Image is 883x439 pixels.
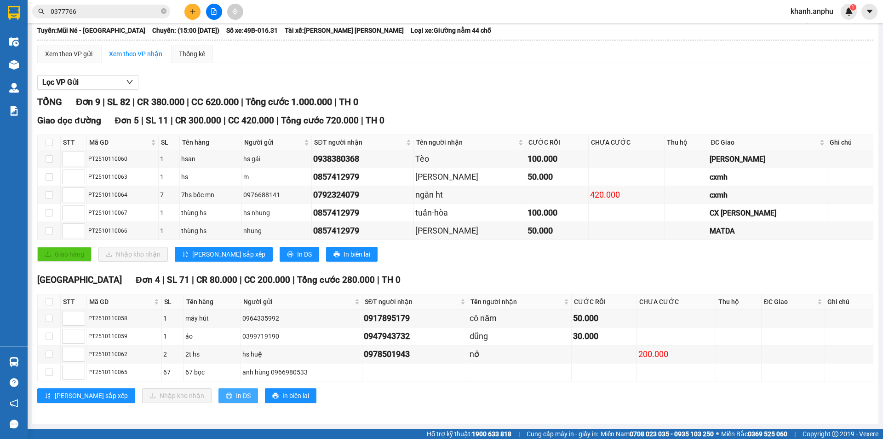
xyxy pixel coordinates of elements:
[88,332,160,341] div: PT2510110059
[37,115,101,126] span: Giao dọc đường
[37,275,122,285] span: [GEOGRAPHIC_DATA]
[163,349,182,359] div: 2
[832,431,838,437] span: copyright
[794,429,796,439] span: |
[10,420,18,428] span: message
[313,170,412,183] div: 0857412979
[280,247,319,262] button: printerIn DS
[243,226,310,236] div: nhung
[227,4,243,20] button: aim
[244,275,290,285] span: CC 200.000
[241,96,243,107] span: |
[45,392,51,400] span: sort-ascending
[312,168,413,186] td: 0857412979
[710,225,825,237] div: MATDA
[470,330,570,343] div: dũng
[87,328,162,345] td: PT2510110059
[136,275,160,285] span: Đơn 4
[175,115,221,126] span: CR 300.000
[281,115,359,126] span: Tổng cước 720.000
[285,25,404,35] span: Tài xế: [PERSON_NAME] [PERSON_NAME]
[415,170,525,183] div: [PERSON_NAME]
[518,429,520,439] span: |
[8,8,22,18] span: Gửi:
[415,188,525,201] div: ngân ht
[240,275,242,285] span: |
[45,49,92,59] div: Xem theo VP gửi
[312,222,413,240] td: 0857412979
[152,25,219,35] span: Chuyến: (15:00 [DATE])
[141,115,143,126] span: |
[411,25,491,35] span: Loại xe: Giường nằm 44 chỗ
[87,150,159,168] td: PT2510110060
[243,172,310,182] div: m
[160,154,178,164] div: 1
[8,29,101,41] div: 0918438034
[87,363,162,381] td: PT2510110065
[364,312,467,325] div: 0917895179
[710,153,825,165] div: [PERSON_NAME]
[196,275,237,285] span: CR 80.000
[88,314,160,323] div: PT2510110058
[528,170,587,183] div: 50.000
[334,96,337,107] span: |
[470,348,570,361] div: nở
[748,430,787,438] strong: 0369 525 060
[243,154,310,164] div: hs gái
[88,227,157,235] div: PT2510110066
[175,247,273,262] button: sort-ascending[PERSON_NAME] sắp xếp
[8,6,20,20] img: logo-vxr
[716,432,719,436] span: ⚪️
[9,37,19,47] img: warehouse-icon
[160,172,178,182] div: 1
[61,294,87,310] th: STT
[851,4,854,11] span: 1
[109,49,162,59] div: Xem theo VP nhận
[365,297,459,307] span: SĐT người nhận
[665,135,708,150] th: Thu hộ
[162,294,184,310] th: SL
[115,115,139,126] span: Đơn 5
[232,8,238,15] span: aim
[333,251,340,258] span: printer
[468,328,572,345] td: dũng
[37,247,92,262] button: uploadGiao hàng
[163,331,182,341] div: 1
[414,204,527,222] td: tuấn-hòa
[242,331,361,341] div: 0399719190
[246,96,332,107] span: Tổng cước 1.000.000
[362,345,469,363] td: 0978501943
[825,294,873,310] th: Ghi chú
[716,294,762,310] th: Thu hộ
[710,171,825,183] div: cxmh
[206,4,222,20] button: file-add
[243,208,310,218] div: hs nhung
[236,391,251,401] span: In DS
[415,152,525,165] div: Tèo
[87,310,162,328] td: PT2510110058
[192,249,265,259] span: [PERSON_NAME] sắp xếp
[710,189,825,201] div: cxmh
[10,378,18,387] span: question-circle
[88,155,157,164] div: PT2510110060
[51,6,159,17] input: Tìm tên, số ĐT hoặc mã đơn
[414,150,527,168] td: Tèo
[711,137,817,147] span: ĐC Giao
[710,207,825,219] div: CX [PERSON_NAME]
[10,399,18,408] span: notification
[160,226,178,236] div: 1
[171,115,173,126] span: |
[185,313,239,323] div: máy hút
[87,345,162,363] td: PT2510110062
[126,78,133,86] span: down
[87,168,159,186] td: PT2510110063
[187,96,189,107] span: |
[142,388,212,403] button: downloadNhập kho nhận
[528,206,587,219] div: 100.000
[226,25,278,35] span: Số xe: 49B-016.31
[61,135,87,150] th: STT
[364,348,467,361] div: 0978501943
[179,49,205,59] div: Thống kê
[313,152,412,165] div: 0938380368
[181,172,240,182] div: hs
